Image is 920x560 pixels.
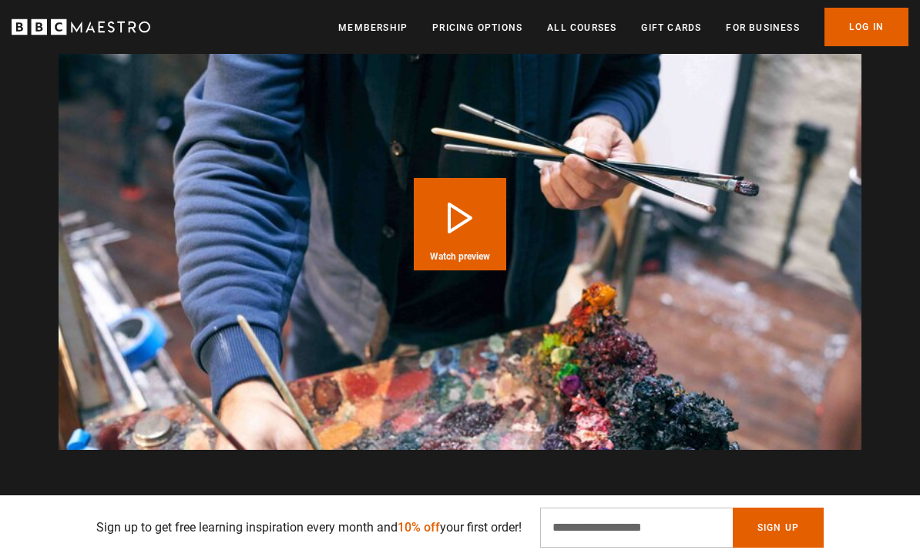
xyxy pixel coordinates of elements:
nav: Primary [338,8,908,46]
a: For business [726,20,799,35]
a: Membership [338,20,408,35]
span: 10% off [398,520,440,535]
span: Watch preview [430,252,490,261]
p: Sign up to get free learning inspiration every month and your first order! [96,518,522,537]
a: Pricing Options [432,20,522,35]
a: All Courses [547,20,616,35]
svg: BBC Maestro [12,15,150,39]
button: Play Course overview for Portrait Painting with Jonathan Yeo [414,178,506,270]
a: Log In [824,8,908,46]
a: Gift Cards [641,20,701,35]
button: Sign Up [733,508,824,548]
